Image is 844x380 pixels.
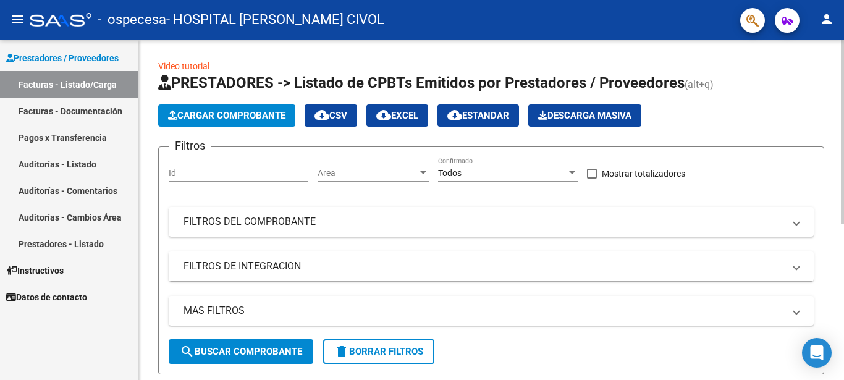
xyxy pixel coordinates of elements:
[166,6,384,33] span: - HOSPITAL [PERSON_NAME] CIVOL
[376,108,391,122] mat-icon: cloud_download
[184,260,784,273] mat-panel-title: FILTROS DE INTEGRACION
[169,296,814,326] mat-expansion-panel-header: MAS FILTROS
[437,104,519,127] button: Estandar
[447,110,509,121] span: Estandar
[169,137,211,154] h3: Filtros
[447,108,462,122] mat-icon: cloud_download
[318,168,418,179] span: Area
[314,108,329,122] mat-icon: cloud_download
[169,207,814,237] mat-expansion-panel-header: FILTROS DEL COMPROBANTE
[98,6,166,33] span: - ospecesa
[168,110,285,121] span: Cargar Comprobante
[602,166,685,181] span: Mostrar totalizadores
[184,304,784,318] mat-panel-title: MAS FILTROS
[438,168,462,178] span: Todos
[6,290,87,304] span: Datos de contacto
[169,251,814,281] mat-expansion-panel-header: FILTROS DE INTEGRACION
[685,78,714,90] span: (alt+q)
[528,104,641,127] button: Descarga Masiva
[180,344,195,359] mat-icon: search
[184,215,784,229] mat-panel-title: FILTROS DEL COMPROBANTE
[376,110,418,121] span: EXCEL
[158,74,685,91] span: PRESTADORES -> Listado de CPBTs Emitidos por Prestadores / Proveedores
[366,104,428,127] button: EXCEL
[6,264,64,277] span: Instructivos
[528,104,641,127] app-download-masive: Descarga masiva de comprobantes (adjuntos)
[802,338,832,368] div: Open Intercom Messenger
[6,51,119,65] span: Prestadores / Proveedores
[10,12,25,27] mat-icon: menu
[538,110,631,121] span: Descarga Masiva
[819,12,834,27] mat-icon: person
[180,346,302,357] span: Buscar Comprobante
[305,104,357,127] button: CSV
[158,61,209,71] a: Video tutorial
[314,110,347,121] span: CSV
[323,339,434,364] button: Borrar Filtros
[169,339,313,364] button: Buscar Comprobante
[334,346,423,357] span: Borrar Filtros
[334,344,349,359] mat-icon: delete
[158,104,295,127] button: Cargar Comprobante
